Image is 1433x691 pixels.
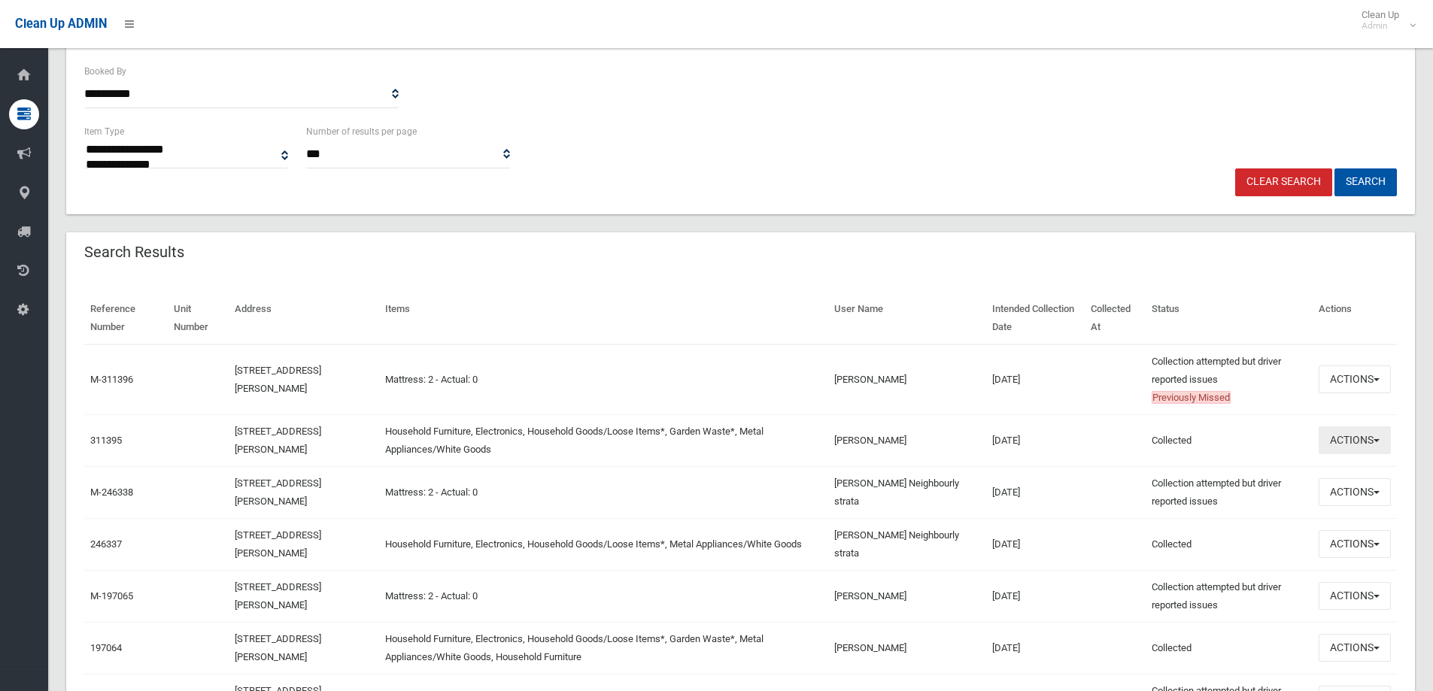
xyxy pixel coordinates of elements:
[1319,634,1391,662] button: Actions
[828,292,986,344] th: User Name
[379,344,828,415] td: Mattress: 2 - Actual: 0
[90,486,133,498] a: M-246338
[1146,518,1313,570] td: Collected
[168,292,229,344] th: Unit Number
[235,529,321,559] a: [STREET_ADDRESS][PERSON_NAME]
[379,292,828,344] th: Items
[84,292,168,344] th: Reference Number
[1152,391,1231,404] span: Previously Missed
[235,581,321,611] a: [STREET_ADDRESS][PERSON_NAME]
[1334,168,1397,196] button: Search
[828,466,986,518] td: [PERSON_NAME] Neighbourly strata
[1319,426,1391,454] button: Actions
[90,642,122,653] a: 197064
[1354,9,1414,32] span: Clean Up
[1146,414,1313,466] td: Collected
[1146,570,1313,622] td: Collection attempted but driver reported issues
[379,622,828,674] td: Household Furniture, Electronics, Household Goods/Loose Items*, Garden Waste*, Metal Appliances/W...
[828,570,986,622] td: [PERSON_NAME]
[828,518,986,570] td: [PERSON_NAME] Neighbourly strata
[90,590,133,602] a: M-197065
[986,622,1085,674] td: [DATE]
[90,538,122,550] a: 246337
[90,435,122,446] a: 311395
[1085,292,1146,344] th: Collected At
[379,466,828,518] td: Mattress: 2 - Actual: 0
[1146,466,1313,518] td: Collection attempted but driver reported issues
[66,238,202,267] header: Search Results
[379,518,828,570] td: Household Furniture, Electronics, Household Goods/Loose Items*, Metal Appliances/White Goods
[1319,582,1391,610] button: Actions
[1146,344,1313,415] td: Collection attempted but driver reported issues
[986,466,1085,518] td: [DATE]
[15,17,107,31] span: Clean Up ADMIN
[1146,622,1313,674] td: Collected
[828,622,986,674] td: [PERSON_NAME]
[229,292,379,344] th: Address
[84,63,126,80] label: Booked By
[986,570,1085,622] td: [DATE]
[986,292,1085,344] th: Intended Collection Date
[1319,530,1391,558] button: Actions
[828,414,986,466] td: [PERSON_NAME]
[1319,478,1391,506] button: Actions
[1362,20,1399,32] small: Admin
[1319,365,1391,393] button: Actions
[828,344,986,415] td: [PERSON_NAME]
[235,477,321,507] a: [STREET_ADDRESS][PERSON_NAME]
[1146,292,1313,344] th: Status
[986,414,1085,466] td: [DATE]
[235,426,321,455] a: [STREET_ADDRESS][PERSON_NAME]
[986,518,1085,570] td: [DATE]
[90,374,133,385] a: M-311396
[235,365,321,394] a: [STREET_ADDRESS][PERSON_NAME]
[84,123,124,140] label: Item Type
[986,344,1085,415] td: [DATE]
[1313,292,1397,344] th: Actions
[379,570,828,622] td: Mattress: 2 - Actual: 0
[1235,168,1332,196] a: Clear Search
[306,123,417,140] label: Number of results per page
[379,414,828,466] td: Household Furniture, Electronics, Household Goods/Loose Items*, Garden Waste*, Metal Appliances/W...
[235,633,321,662] a: [STREET_ADDRESS][PERSON_NAME]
